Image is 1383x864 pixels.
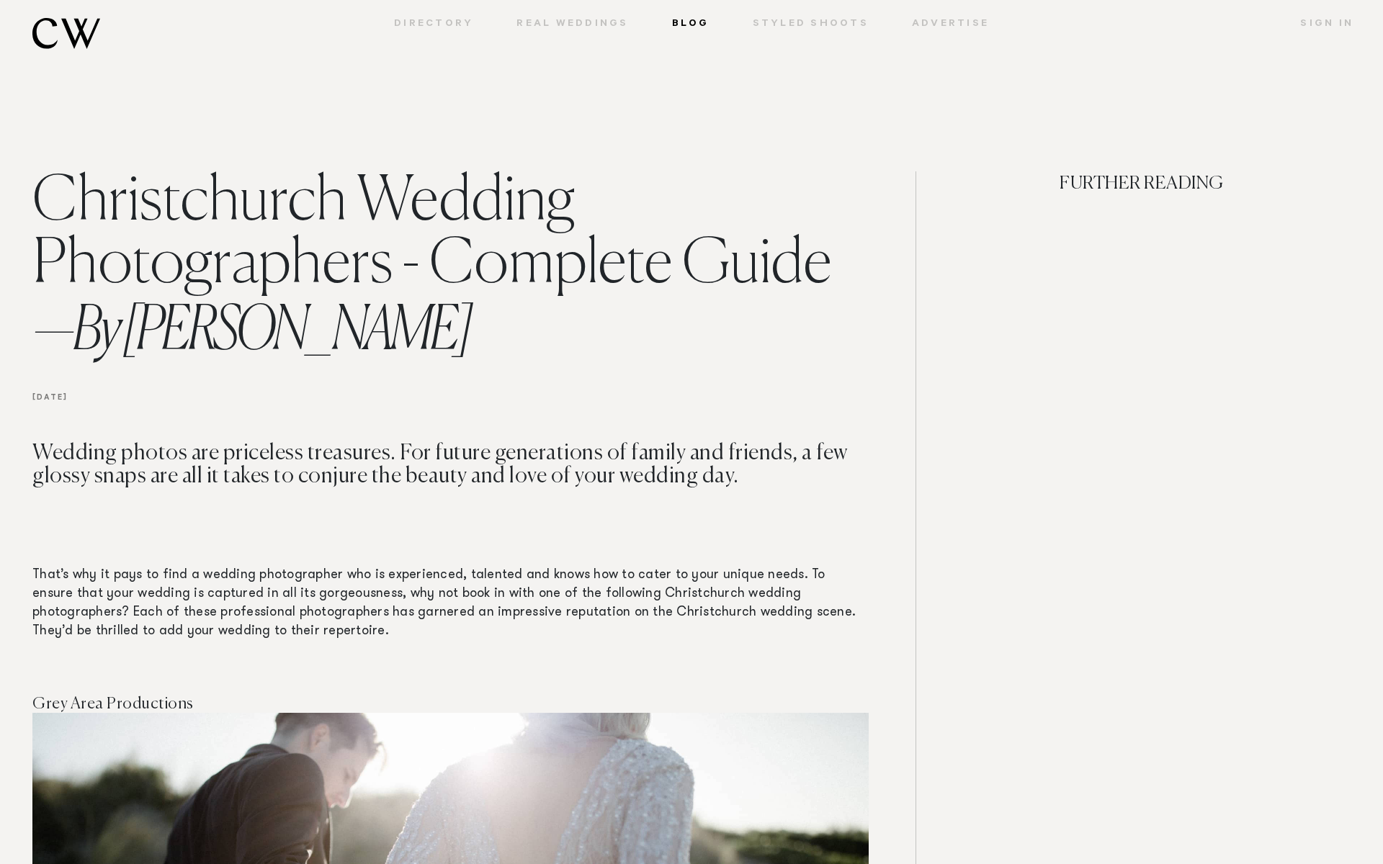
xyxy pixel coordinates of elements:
[372,18,495,31] a: Directory
[32,566,869,641] p: That’s why it pays to find a wedding photographer who is experienced, talented and knows how to c...
[32,171,869,369] h1: Christchurch Wedding Photographers - Complete Guide
[650,18,731,31] a: Blog
[32,696,869,713] h4: Grey Area Productions
[32,369,869,442] h6: [DATE]
[32,18,100,49] img: monogram.svg
[890,18,1011,31] a: Advertise
[32,302,72,363] span: —
[1279,18,1353,31] a: Sign In
[32,442,869,566] h3: Wedding photos are priceless treasures. For future generations of family and friends, a few gloss...
[32,302,470,363] span: By [PERSON_NAME]
[731,18,890,31] a: Styled Shoots
[933,171,1351,247] h4: FURTHER READING
[495,18,650,31] a: Real Weddings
